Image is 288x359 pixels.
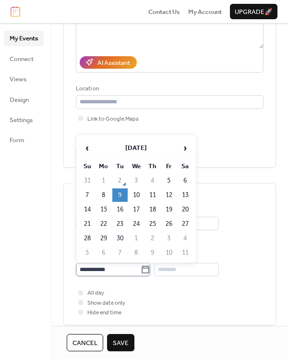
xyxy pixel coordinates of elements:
[145,203,160,216] td: 18
[4,92,44,107] a: Design
[96,203,111,216] td: 15
[145,174,160,187] td: 4
[87,298,125,308] span: Show date only
[112,217,128,231] td: 23
[129,217,144,231] td: 24
[10,95,29,105] span: Design
[145,217,160,231] td: 25
[97,58,130,68] div: AI Assistant
[112,232,128,245] td: 30
[178,232,193,245] td: 4
[129,160,144,173] th: We
[129,232,144,245] td: 1
[96,174,111,187] td: 1
[129,188,144,202] td: 10
[87,114,139,124] span: Link to Google Maps
[80,217,95,231] td: 21
[80,174,95,187] td: 31
[80,188,95,202] td: 7
[107,334,134,351] button: Save
[161,203,177,216] td: 19
[4,51,44,66] a: Connect
[112,160,128,173] th: Tu
[96,232,111,245] td: 29
[129,246,144,260] td: 8
[96,217,111,231] td: 22
[113,338,129,348] span: Save
[96,138,177,159] th: [DATE]
[178,203,193,216] td: 20
[235,7,273,17] span: Upgrade 🚀
[161,160,177,173] th: Fr
[145,246,160,260] td: 9
[148,7,180,16] a: Contact Us
[80,160,95,173] th: Su
[10,74,26,84] span: Views
[76,84,262,94] div: Location
[96,246,111,260] td: 6
[161,246,177,260] td: 10
[4,71,44,87] a: Views
[129,203,144,216] td: 17
[178,174,193,187] td: 6
[145,160,160,173] th: Th
[161,188,177,202] td: 12
[4,30,44,46] a: My Events
[87,288,104,298] span: All day
[178,138,192,158] span: ›
[188,7,222,16] a: My Account
[4,132,44,148] a: Form
[10,136,24,145] span: Form
[96,188,111,202] td: 8
[80,203,95,216] td: 14
[96,160,111,173] th: Mo
[10,115,33,125] span: Settings
[80,56,137,69] button: AI Assistant
[10,34,38,43] span: My Events
[178,217,193,231] td: 27
[80,138,95,158] span: ‹
[161,174,177,187] td: 5
[10,54,34,64] span: Connect
[4,112,44,127] a: Settings
[11,6,20,17] img: logo
[112,174,128,187] td: 2
[161,232,177,245] td: 3
[112,246,128,260] td: 7
[145,232,160,245] td: 2
[178,246,193,260] td: 11
[80,232,95,245] td: 28
[112,203,128,216] td: 16
[230,4,277,19] button: Upgrade🚀
[145,188,160,202] td: 11
[188,7,222,17] span: My Account
[80,246,95,260] td: 5
[72,338,97,348] span: Cancel
[129,174,144,187] td: 3
[87,308,121,318] span: Hide end time
[178,160,193,173] th: Sa
[154,254,167,263] span: Time
[67,334,103,351] button: Cancel
[161,217,177,231] td: 26
[178,188,193,202] td: 13
[112,188,128,202] td: 9
[148,7,180,17] span: Contact Us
